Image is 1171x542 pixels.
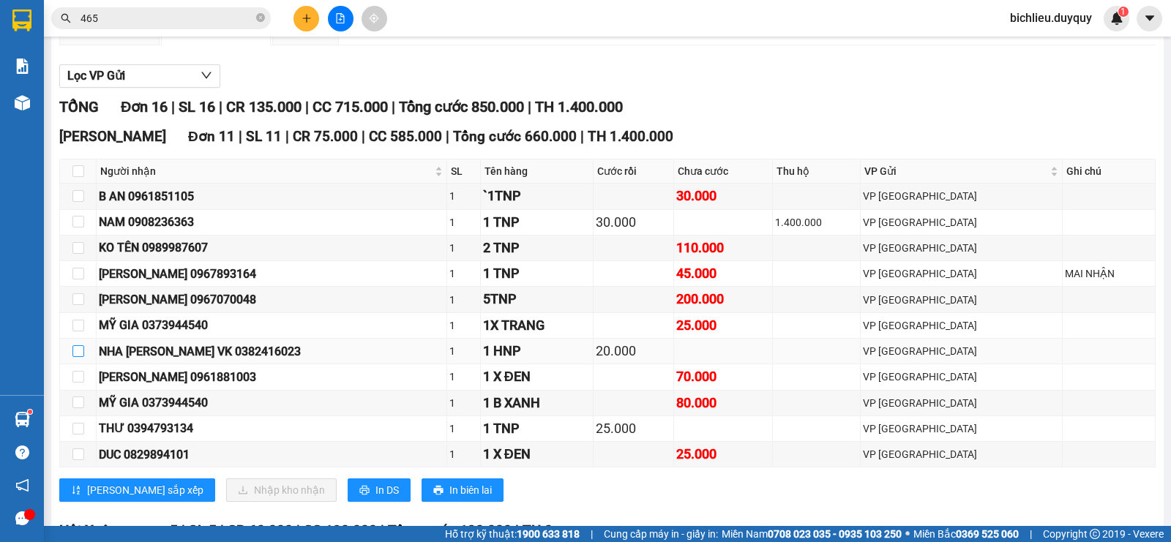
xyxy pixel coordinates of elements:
[483,212,591,233] div: 1 TNP
[483,418,591,439] div: 1 TNP
[12,12,35,28] span: Gửi:
[863,421,1060,437] div: VP [GEOGRAPHIC_DATA]
[775,214,858,230] div: 1.400.000
[863,369,1060,385] div: VP [GEOGRAPHIC_DATA]
[226,98,302,116] span: CR 135.000
[369,128,442,145] span: CC 585.000
[256,13,265,22] span: close-circle
[313,98,388,116] span: CC 715.000
[226,478,337,502] button: downloadNhập kho nhận
[246,128,282,145] span: SL 11
[12,12,130,45] div: [PERSON_NAME]
[171,98,175,116] span: |
[483,444,591,464] div: 1 X ĐEN
[483,186,591,206] div: `1TNP
[81,10,253,26] input: Tìm tên, số ĐT hoặc mã đơn
[861,261,1063,287] td: VP Sài Gòn
[483,366,591,387] div: 1 X ĐEN
[59,128,166,145] span: [PERSON_NAME]
[523,522,553,539] span: TH 0
[293,6,319,31] button: plus
[219,98,222,116] span: |
[12,10,31,31] img: logo-vxr
[189,522,217,539] span: SL 5
[676,289,770,309] div: 200.000
[59,64,220,88] button: Lọc VP Gửi
[861,184,1063,209] td: VP Sài Gòn
[99,290,444,309] div: [PERSON_NAME] 0967070048
[676,263,770,284] div: 45.000
[188,128,235,145] span: Đơn 11
[1110,12,1123,25] img: icon-new-feature
[369,13,379,23] span: aim
[604,526,718,542] span: Cung cấp máy in - giấy in:
[296,522,300,539] span: |
[140,48,288,65] div: HAO
[674,159,773,184] th: Chưa cước
[293,128,358,145] span: CR 75.000
[861,313,1063,339] td: VP Sài Gòn
[861,236,1063,261] td: VP Sài Gòn
[139,522,178,539] span: Đơn 5
[99,316,444,334] div: MỸ GIA 0373944540
[99,213,444,231] div: NAM 0908236363
[676,238,770,258] div: 110.000
[481,159,594,184] th: Tên hàng
[15,478,29,492] span: notification
[15,59,30,74] img: solution-icon
[388,522,512,539] span: Tổng cước 190.000
[517,528,580,540] strong: 1900 633 818
[956,528,1019,540] strong: 0369 525 060
[71,485,81,497] span: sort-ascending
[449,317,478,334] div: 1
[483,263,591,284] div: 1 TNP
[722,526,902,542] span: Miền Nam
[99,238,444,257] div: KO TÊN 0989987607
[1121,7,1126,17] span: 1
[335,13,345,23] span: file-add
[15,412,30,427] img: warehouse-icon
[239,128,242,145] span: |
[861,210,1063,236] td: VP Sài Gòn
[863,395,1060,411] div: VP [GEOGRAPHIC_DATA]
[676,393,770,413] div: 80.000
[596,212,671,233] div: 30.000
[305,98,309,116] span: |
[768,528,902,540] strong: 0708 023 035 - 0935 103 250
[863,343,1060,359] div: VP [GEOGRAPHIC_DATA]
[121,98,168,116] span: Đơn 16
[580,128,584,145] span: |
[863,446,1060,462] div: VP [GEOGRAPHIC_DATA]
[453,128,577,145] span: Tổng cước 660.000
[483,341,591,361] div: 1 HNP
[99,394,444,412] div: MỸ GIA 0373944540
[483,315,591,336] div: 1X TRANG
[1090,529,1100,539] span: copyright
[483,289,591,309] div: 5TNP
[362,6,387,31] button: aim
[773,159,861,184] th: Thu hộ
[863,188,1060,204] div: VP [GEOGRAPHIC_DATA]
[87,482,203,498] span: [PERSON_NAME] sắp xếp
[359,485,370,497] span: printer
[449,188,478,204] div: 1
[863,317,1060,334] div: VP [GEOGRAPHIC_DATA]
[433,485,444,497] span: printer
[596,418,671,439] div: 25.000
[392,98,395,116] span: |
[998,9,1104,27] span: bichlieu.duyquy
[1030,526,1032,542] span: |
[861,416,1063,442] td: VP Sài Gòn
[449,240,478,256] div: 1
[676,315,770,336] div: 25.000
[11,94,132,112] div: 85.000
[381,522,384,539] span: |
[182,522,185,539] span: |
[594,159,674,184] th: Cước rồi
[449,214,478,230] div: 1
[140,12,288,48] div: VP [GEOGRAPHIC_DATA]
[535,98,623,116] span: TH 1.400.000
[99,445,444,464] div: DUC 0829894101
[591,526,593,542] span: |
[12,63,130,83] div: 0909681803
